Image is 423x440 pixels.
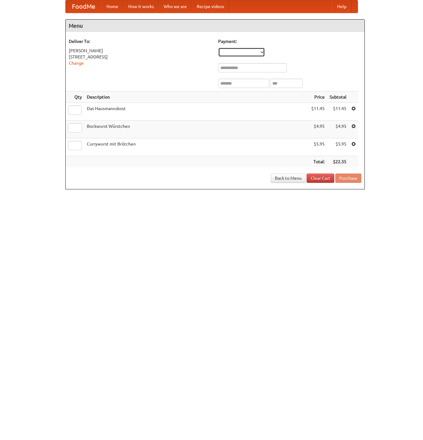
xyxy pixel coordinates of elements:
[84,91,309,103] th: Description
[69,54,212,60] div: [STREET_ADDRESS]
[84,121,309,138] td: Bockwurst Würstchen
[159,0,192,13] a: Who we are
[271,174,306,183] a: Back to Menu
[69,38,212,44] h5: Deliver To:
[327,156,349,168] th: $22.35
[309,103,327,121] td: $11.45
[309,138,327,156] td: $5.95
[84,138,309,156] td: Currywurst mit Brötchen
[335,174,361,183] button: Purchase
[69,61,84,66] a: Change
[309,91,327,103] th: Price
[84,103,309,121] td: Das Hausmannskost
[218,38,361,44] h5: Payment:
[307,174,334,183] a: Clear Cart
[327,121,349,138] td: $4.95
[66,20,364,32] h4: Menu
[309,121,327,138] td: $4.95
[332,0,351,13] a: Help
[69,48,212,54] div: [PERSON_NAME]
[101,0,123,13] a: Home
[309,156,327,168] th: Total:
[66,91,84,103] th: Qty
[66,0,101,13] a: FoodMe
[192,0,229,13] a: Recipe videos
[327,138,349,156] td: $5.95
[327,91,349,103] th: Subtotal
[123,0,159,13] a: How it works
[327,103,349,121] td: $11.45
